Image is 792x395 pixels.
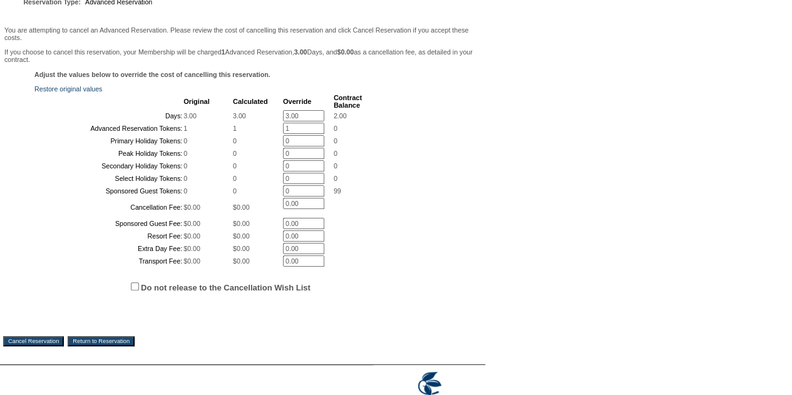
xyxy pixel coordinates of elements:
span: 3.00 [233,112,246,120]
span: $0.00 [183,203,200,211]
a: Restore original values [34,85,102,93]
span: $0.00 [233,257,250,265]
td: Resort Fee: [36,230,182,242]
span: 0 [183,137,187,145]
b: 1 [222,48,225,56]
span: $0.00 [183,257,200,265]
span: 0 [183,150,187,157]
span: 0 [233,137,237,145]
span: 0 [233,162,237,170]
span: 0 [334,125,337,132]
td: Select Holiday Tokens: [36,173,182,184]
span: $0.00 [183,220,200,227]
b: Contract Balance [334,94,362,109]
span: 1 [233,125,237,132]
td: Sponsored Guest Fee: [36,218,182,229]
b: Adjust the values below to override the cost of cancelling this reservation. [34,71,270,78]
td: Advanced Reservation Tokens: [36,123,182,134]
span: $0.00 [233,220,250,227]
td: Primary Holiday Tokens: [36,135,182,146]
span: 0 [233,150,237,157]
td: Extra Day Fee: [36,243,182,254]
span: 0 [183,187,187,195]
span: 99 [334,187,341,195]
span: $0.00 [183,245,200,252]
span: 0 [334,175,337,182]
b: Calculated [233,98,268,105]
b: 3.00 [294,48,307,56]
input: Return to Reservation [68,336,135,346]
span: 0 [334,150,337,157]
td: Cancellation Fee: [36,198,182,217]
b: Override [283,98,311,105]
span: 0 [183,162,187,170]
span: 0 [183,175,187,182]
td: Secondary Holiday Tokens: [36,160,182,172]
td: Days: [36,110,182,121]
label: Do not release to the Cancellation Wish List [141,283,311,292]
p: You are attempting to cancel an Advanced Reservation. Please review the cost of cancelling this r... [4,26,481,41]
span: 2.00 [334,112,347,120]
span: $0.00 [233,245,250,252]
span: $0.00 [233,203,250,211]
span: 0 [334,162,337,170]
span: $0.00 [183,232,200,240]
input: Cancel Reservation [3,336,64,346]
td: Peak Holiday Tokens: [36,148,182,159]
p: If you choose to cancel this reservation, your Membership will be charged Advanced Reservation, D... [4,48,481,63]
span: 3.00 [183,112,197,120]
span: 1 [183,125,187,132]
span: 0 [233,175,237,182]
span: $0.00 [233,232,250,240]
b: $0.00 [337,48,354,56]
td: Sponsored Guest Tokens: [36,185,182,197]
span: 0 [233,187,237,195]
td: Transport Fee: [36,255,182,267]
span: 0 [334,137,337,145]
b: Original [183,98,210,105]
